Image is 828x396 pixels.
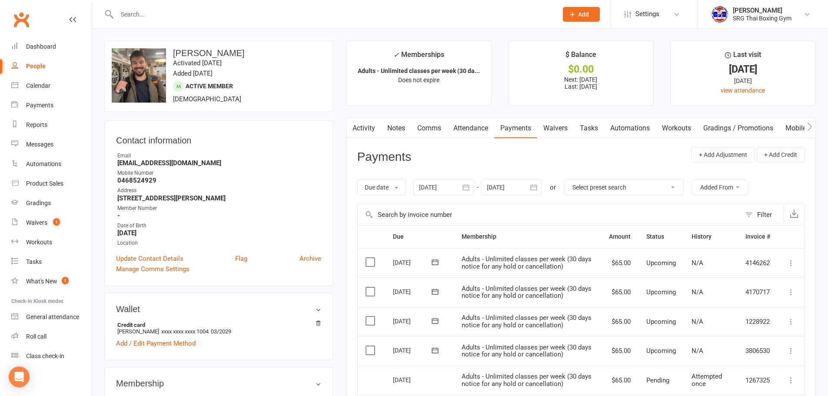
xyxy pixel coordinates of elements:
[537,118,574,138] a: Waivers
[26,43,56,50] div: Dashboard
[738,366,778,395] td: 1267325
[678,76,808,86] div: [DATE]
[692,288,703,296] span: N/A
[26,200,51,206] div: Gradings
[173,59,222,67] time: Activated [DATE]
[11,76,92,96] a: Calendar
[112,48,326,58] h3: [PERSON_NAME]
[721,87,765,94] a: view attendance
[711,6,728,23] img: thumb_image1718682644.png
[11,135,92,154] a: Messages
[601,248,638,278] td: $65.00
[738,336,778,366] td: 3806530
[738,226,778,248] th: Invoice #
[26,219,47,226] div: Waivers
[635,4,659,24] span: Settings
[26,121,47,128] div: Reports
[11,154,92,174] a: Automations
[26,353,64,359] div: Class check-in
[26,63,46,70] div: People
[358,204,741,225] input: Search by invoice number
[117,169,321,177] div: Mobile Number
[578,11,589,18] span: Add
[26,160,61,167] div: Automations
[646,318,676,326] span: Upcoming
[116,320,321,336] li: [PERSON_NAME]
[117,239,321,247] div: Location
[116,132,321,145] h3: Contact information
[646,376,669,384] span: Pending
[114,8,552,20] input: Search...
[454,226,602,248] th: Membership
[733,14,791,22] div: SRG Thai Boxing Gym
[516,76,645,90] p: Next: [DATE] Last: [DATE]
[117,204,321,213] div: Member Number
[116,304,321,314] h3: Wallet
[26,239,52,246] div: Workouts
[393,343,433,357] div: [DATE]
[11,174,92,193] a: Product Sales
[53,218,60,226] span: 1
[411,118,447,138] a: Comms
[357,150,412,164] h3: Payments
[11,252,92,272] a: Tasks
[563,7,600,22] button: Add
[117,176,321,184] strong: 0468524929
[26,278,57,285] div: What's New
[646,288,676,296] span: Upcoming
[462,255,592,270] span: Adults - Unlimited classes per week (30 days notice for any hold or cancellation)
[117,194,321,202] strong: [STREET_ADDRESS][PERSON_NAME]
[692,180,748,195] button: Added From
[11,115,92,135] a: Reports
[601,366,638,395] td: $65.00
[494,118,537,138] a: Payments
[10,9,32,30] a: Clubworx
[393,256,433,269] div: [DATE]
[117,322,317,328] strong: Credit card
[9,366,30,387] div: Open Intercom Messenger
[656,118,697,138] a: Workouts
[186,83,233,90] span: Active member
[117,229,321,237] strong: [DATE]
[11,57,92,76] a: People
[462,285,592,300] span: Adults - Unlimited classes per week (30 days notice for any hold or cancellation)
[601,277,638,307] td: $65.00
[11,233,92,252] a: Workouts
[11,272,92,291] a: What's New1
[161,328,209,335] span: xxxx xxxx xxxx 1004
[692,259,703,267] span: N/A
[678,65,808,74] div: [DATE]
[738,277,778,307] td: 4170717
[26,333,47,340] div: Roll call
[11,96,92,115] a: Payments
[779,118,826,138] a: Mobile App
[11,193,92,213] a: Gradings
[393,314,433,328] div: [DATE]
[357,180,406,195] button: Due date
[398,77,439,83] span: Does not expire
[757,147,805,163] button: + Add Credit
[684,226,738,248] th: History
[26,313,79,320] div: General attendance
[738,248,778,278] td: 4146262
[26,180,63,187] div: Product Sales
[393,373,433,386] div: [DATE]
[393,51,399,59] i: ✓
[26,102,53,109] div: Payments
[62,277,69,284] span: 1
[565,49,596,65] div: $ Balance
[601,307,638,336] td: $65.00
[173,95,241,103] span: [DEMOGRAPHIC_DATA]
[574,118,604,138] a: Tasks
[11,307,92,327] a: General attendance kiosk mode
[692,347,703,355] span: N/A
[299,253,321,264] a: Archive
[173,70,213,77] time: Added [DATE]
[26,141,53,148] div: Messages
[112,48,166,103] img: image1719480056.png
[604,118,656,138] a: Automations
[11,37,92,57] a: Dashboard
[116,253,183,264] a: Update Contact Details
[26,82,50,89] div: Calendar
[692,318,703,326] span: N/A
